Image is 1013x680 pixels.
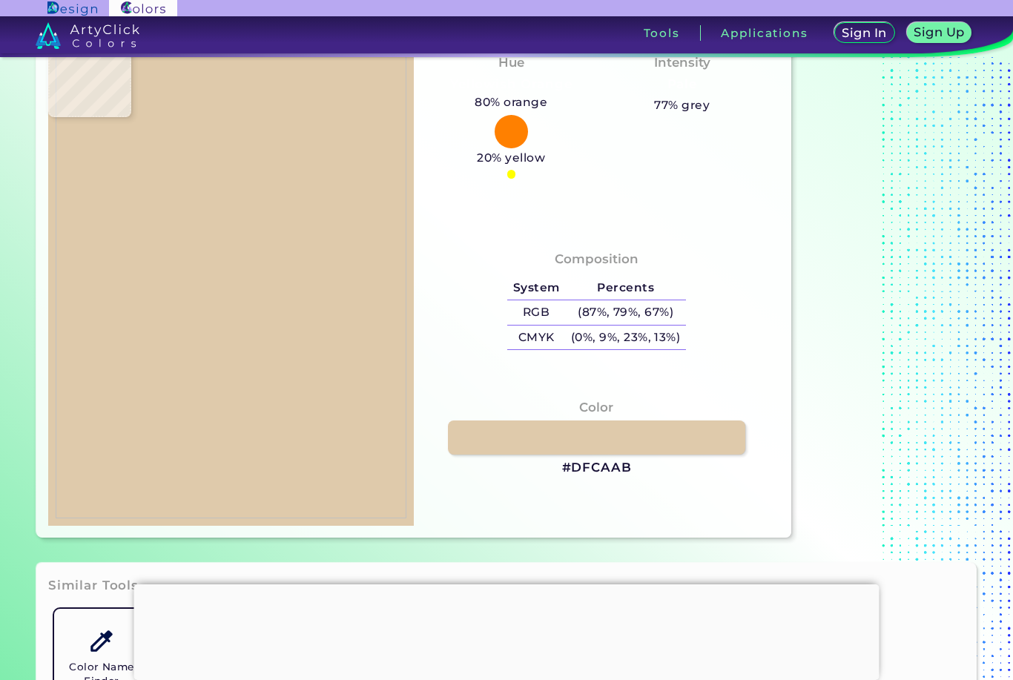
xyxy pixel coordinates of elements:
iframe: Advertisement [134,584,880,676]
h4: Color [579,397,613,418]
h3: Tools [644,27,680,39]
a: Sign In [837,24,892,42]
h5: 80% orange [469,93,553,112]
h5: CMYK [507,326,565,350]
h3: Pale [661,76,703,93]
img: icon_color_name_finder.svg [88,628,114,654]
h4: Composition [555,248,639,270]
h3: #DFCAAB [562,459,632,477]
h3: Yellowish Orange [444,76,578,93]
img: logo_artyclick_colors_white.svg [36,22,140,49]
h3: Applications [721,27,808,39]
h5: (87%, 79%, 67%) [565,300,686,325]
img: ArtyClick Design logo [47,1,97,16]
a: Sign Up [910,24,969,42]
h5: Percents [565,276,686,300]
h3: Similar Tools [48,577,139,595]
img: 8a1cd894-e1b7-41fe-a368-7a4c762437e7 [56,42,406,518]
h4: Intensity [654,52,710,73]
h5: 77% grey [654,96,710,115]
h5: System [507,276,565,300]
h5: (0%, 9%, 23%, 13%) [565,326,686,350]
h5: Sign Up [917,27,963,38]
h5: Sign In [844,27,884,39]
h5: 20% yellow [472,148,551,168]
h4: Hue [498,52,524,73]
h5: RGB [507,300,565,325]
